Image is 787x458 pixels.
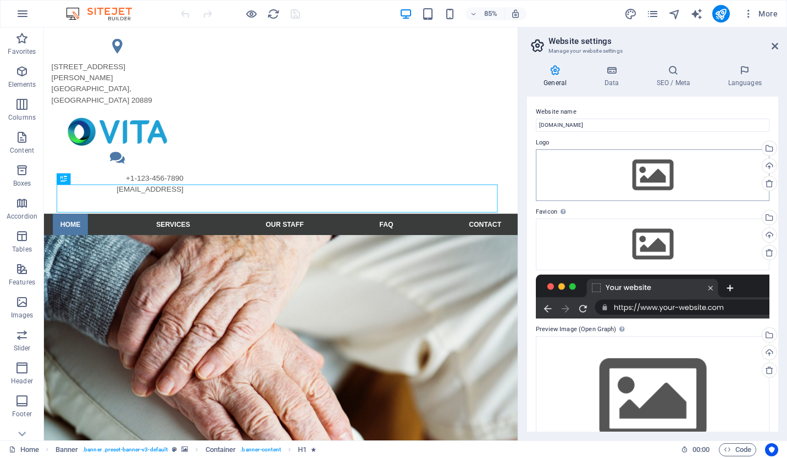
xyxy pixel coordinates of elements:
[7,212,37,221] p: Accordion
[690,8,703,20] i: AI Writer
[240,443,280,456] span: . banner-content
[14,344,31,353] p: Slider
[56,443,317,456] nav: breadcrumb
[56,443,79,456] span: Click to select. Double-click to edit
[711,65,778,88] h4: Languages
[511,9,520,19] i: On resize automatically adjust zoom level to fit chosen device.
[640,65,711,88] h4: SEO / Meta
[9,278,35,287] p: Features
[536,105,769,119] label: Website name
[9,443,39,456] a: Click to cancel selection. Double-click to open Pages
[700,445,702,454] span: :
[719,443,756,456] button: Code
[588,65,640,88] h4: Data
[267,8,280,20] i: Reload page
[624,7,638,20] button: design
[536,136,769,149] label: Logo
[536,219,769,270] div: Select files from the file manager, stock photos, or upload file(s)
[311,446,316,453] i: Element contains an animation
[692,443,710,456] span: 00 00
[12,410,32,418] p: Footer
[536,119,769,132] input: Name...
[668,7,681,20] button: navigator
[765,443,778,456] button: Usercentrics
[82,443,168,456] span: . banner .preset-banner-v3-default
[536,205,769,219] label: Favicon
[536,149,769,201] div: Select files from the file manager, stock photos, or upload file(s)
[536,323,769,336] label: Preview Image (Open Graph)
[482,7,500,20] h6: 85%
[206,443,236,456] span: Click to select. Double-click to edit
[8,113,36,122] p: Columns
[63,7,146,20] img: Editor Logo
[646,8,659,20] i: Pages (Ctrl+Alt+S)
[712,5,730,23] button: publish
[743,8,778,19] span: More
[8,47,36,56] p: Favorites
[465,7,505,20] button: 85%
[10,146,34,155] p: Content
[690,7,703,20] button: text_generator
[624,8,637,20] i: Design (Ctrl+Alt+Y)
[668,8,681,20] i: Navigator
[739,5,782,23] button: More
[724,443,751,456] span: Code
[527,65,588,88] h4: General
[267,7,280,20] button: reload
[681,443,710,456] h6: Session time
[11,311,34,320] p: Images
[548,36,778,46] h2: Website settings
[245,7,258,20] button: Click here to leave preview mode and continue editing
[298,443,307,456] span: Click to select. Double-click to edit
[11,377,33,386] p: Header
[646,7,659,20] button: pages
[13,179,31,188] p: Boxes
[548,46,756,56] h3: Manage your website settings
[8,80,36,89] p: Elements
[12,245,32,254] p: Tables
[172,446,177,453] i: This element is a customizable preset
[181,446,188,453] i: This element contains a background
